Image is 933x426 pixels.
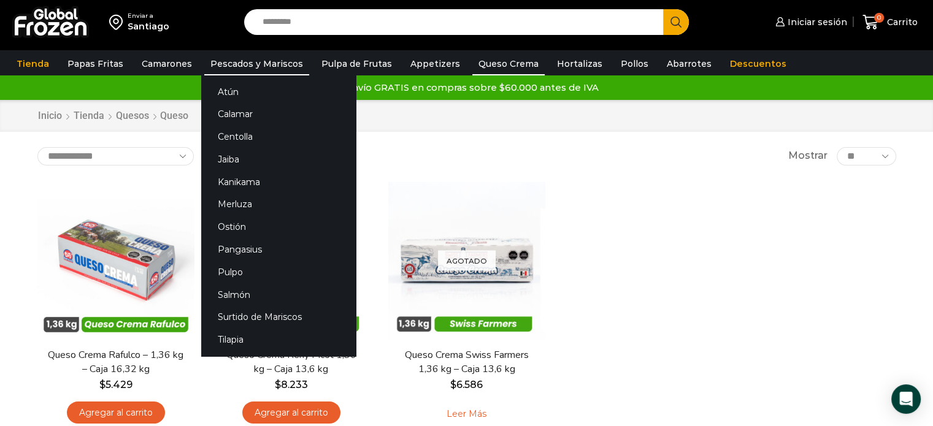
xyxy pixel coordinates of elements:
a: Surtido de Mariscos [201,306,356,329]
span: Carrito [884,16,918,28]
a: Agregar al carrito: “Queso Crema Reny Picot 1,36 kg - Caja 13,6 kg” [242,401,340,424]
span: Mostrar [788,149,827,163]
span: $ [450,379,456,390]
a: Pulpo [201,261,356,283]
span: 0 [874,13,884,23]
a: Salmón [201,283,356,306]
span: $ [275,379,281,390]
div: Enviar a [128,12,169,20]
a: Pollos [615,52,655,75]
span: $ [99,379,106,390]
a: Calamar [201,103,356,126]
a: Pescados y Mariscos [204,52,309,75]
a: Hortalizas [551,52,609,75]
a: Papas Fritas [61,52,129,75]
a: Quesos [115,109,150,123]
a: Tienda [10,52,55,75]
div: Open Intercom Messenger [891,384,921,414]
span: Iniciar sesión [785,16,847,28]
nav: Breadcrumb [37,109,188,123]
a: Queso Crema [472,52,545,75]
a: Inicio [37,109,63,123]
a: Kanikama [201,170,356,193]
a: Queso Crema Reny Picot 1,36 kg – Caja 13,6 kg [220,348,361,376]
a: Pangasius [201,238,356,261]
a: Queso Crema Swiss Farmers 1,36 kg – Caja 13,6 kg [396,348,537,376]
div: Santiago [128,20,169,32]
a: Jaiba [201,148,356,171]
a: Agregar al carrito: “Queso Crema Rafulco - 1,36 kg - Caja 16,32 kg” [67,401,165,424]
a: Centolla [201,126,356,148]
h1: Queso [160,110,188,121]
a: Ostión [201,216,356,238]
a: Tilapia [201,329,356,351]
button: Search button [663,9,689,35]
a: Appetizers [404,52,466,75]
a: Queso Crema Rafulco – 1,36 kg – Caja 16,32 kg [45,348,186,376]
bdi: 6.586 [450,379,483,390]
a: Descuentos [724,52,793,75]
bdi: 8.233 [275,379,308,390]
a: Pulpa de Frutas [315,52,398,75]
a: Abarrotes [661,52,718,75]
p: Agotado [438,250,496,270]
img: address-field-icon.svg [109,12,128,32]
a: Tienda [73,109,105,123]
a: Iniciar sesión [772,10,847,34]
select: Pedido de la tienda [37,147,194,165]
a: 0 Carrito [859,8,921,37]
bdi: 5.429 [99,379,132,390]
a: Atún [201,80,356,103]
a: Merluza [201,193,356,216]
a: Camarones [136,52,198,75]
